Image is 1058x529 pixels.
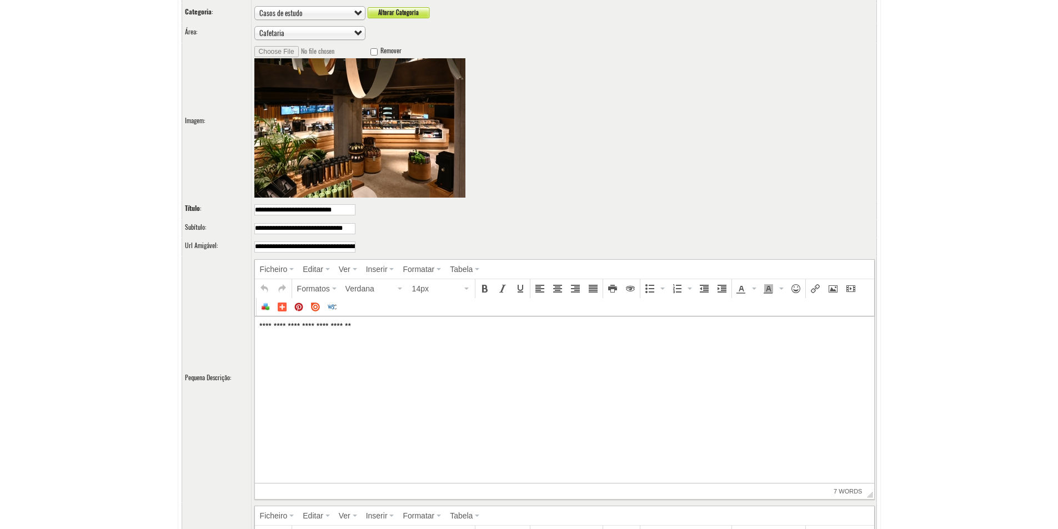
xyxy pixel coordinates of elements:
div: Increase indent [714,280,730,297]
span: Verdana [345,283,395,294]
div: Insert Issuu [308,299,323,315]
span: Formatar [403,511,434,520]
div: Align left [531,280,548,297]
div: Align right [567,280,584,297]
label: Url Amigável [185,241,217,250]
div: Undo [256,280,273,297]
div: Italic [494,280,511,297]
img: small_noticia_1757669506_1310.jpg [254,58,465,198]
div: Background color [760,280,786,297]
span: Tabela [450,511,473,520]
div: Font Family [342,280,407,297]
div: Insert Component [258,299,273,315]
span: Inserir [366,265,388,274]
div: Font Sizes [408,280,474,297]
label: Área [185,27,196,37]
div: Preview [622,280,639,297]
label: Título [185,204,200,213]
div: Decrease indent [696,280,713,297]
div: Redo [274,280,290,297]
span: Ficheiro [260,511,288,520]
td: : [182,43,251,201]
label: Imagem [185,116,204,125]
td: : [182,23,251,43]
div: Insert Addthis [274,299,290,315]
div: Insert Pinterest [291,299,307,315]
div: Numbered list [669,280,695,297]
span: Ver [339,265,350,274]
span: 7 words [834,483,862,499]
td: : [182,3,251,23]
div: W3C Validator [324,299,340,315]
span: 14px [412,283,462,294]
div: Align center [549,280,566,297]
span: Inserir [366,511,388,520]
div: Insert/edit link [807,280,824,297]
span: Editar [303,511,323,520]
td: : [182,256,251,502]
span: Tabela [450,265,473,274]
td: Remover [251,43,876,201]
label: Categoria [185,7,212,17]
div: Insert/edit media [843,280,859,297]
label: Pequena Descrição [185,373,230,382]
span: Formatar [403,265,434,274]
div: Justify [585,280,601,297]
div: Insert/edit image [825,280,841,297]
div: Bullet list [641,280,668,297]
button: Alterar Categoria [367,7,430,18]
td: : [182,219,251,238]
span: Ver [339,511,350,520]
td: : [182,238,251,256]
div: Text color [733,280,759,297]
td: : [182,201,251,219]
span: Formatos [297,284,330,293]
div: Bold [477,280,493,297]
div: Print [604,280,621,297]
span: Casos de estudo [259,7,350,20]
span: Editar [303,265,323,274]
div: Emoticons [788,280,804,297]
div: Underline [512,280,529,297]
span: Ficheiro [260,265,288,274]
iframe: Área de texto formatado. Pressione ALT-F9 para exibir o menu. Pressione ALT-F10 para exibir a bar... [255,316,874,483]
label: Subítulo [185,223,205,232]
span: Alterar Categoria [367,7,419,18]
span: Cafetaria [259,27,350,40]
